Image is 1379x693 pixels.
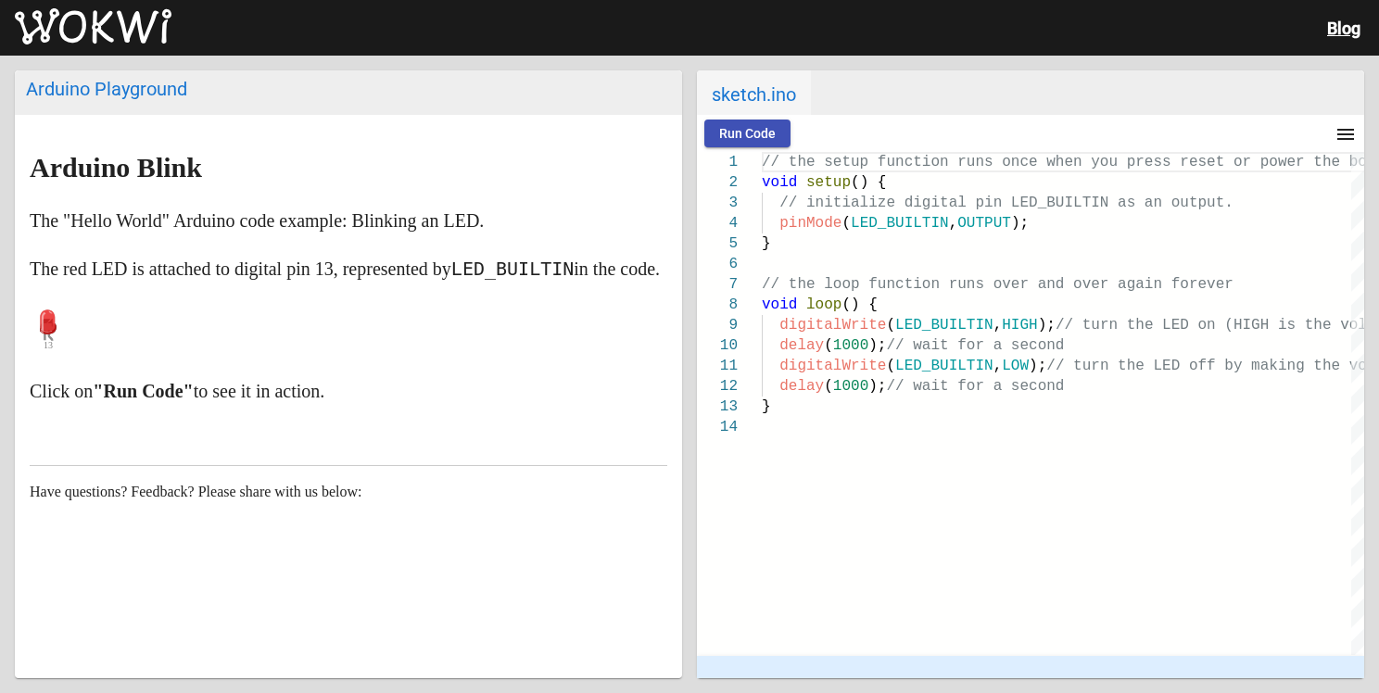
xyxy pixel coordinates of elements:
span: } [762,398,771,415]
span: ); [1011,215,1029,232]
span: delay [779,337,824,354]
span: sketch.ino [697,70,811,115]
span: , [949,215,958,232]
div: 3 [697,193,738,213]
div: 10 [697,335,738,356]
div: 6 [697,254,738,274]
span: , [993,358,1003,374]
a: Blog [1327,19,1360,38]
div: 13 [697,397,738,417]
span: Run Code [719,126,776,141]
span: LED_BUILTIN [895,358,993,374]
span: ver [1207,276,1234,293]
span: 1000 [833,337,868,354]
span: () { [851,174,886,191]
span: () { [841,296,877,313]
textarea: Editor content;Press Alt+F1 for Accessibility Options. [762,152,763,153]
img: Wokwi [15,8,171,45]
button: Run Code [704,120,791,147]
span: // the setup function runs once when you press res [762,154,1207,170]
mat-icon: menu [1335,123,1357,145]
span: OUTPUT [957,215,1011,232]
span: pinMode [779,215,841,232]
div: 5 [697,233,738,254]
code: LED_BUILTIN [451,258,574,280]
span: digitalWrite [779,317,886,334]
span: // wait for a second [886,378,1064,395]
span: } [762,235,771,252]
span: HIGH [1002,317,1037,334]
span: ); [868,337,886,354]
div: 9 [697,315,738,335]
div: 11 [697,356,738,376]
h1: Arduino Blink [30,153,667,183]
p: The red LED is attached to digital pin 13, represented by in the code. [30,254,667,283]
div: 4 [697,213,738,233]
span: digitalWrite [779,358,886,374]
span: void [762,296,797,313]
strong: "Run Code" [93,381,193,401]
div: Arduino Playground [26,78,671,100]
div: 2 [697,172,738,193]
span: ( [824,378,833,395]
p: Click on to see it in action. [30,376,667,406]
span: Have questions? Feedback? Please share with us below: [30,484,362,499]
span: ( [886,358,895,374]
div: 7 [697,274,738,295]
span: ); [1029,358,1046,374]
span: LED_BUILTIN [851,215,949,232]
div: 14 [697,417,738,437]
span: ( [824,337,833,354]
span: loop [806,296,841,313]
div: 12 [697,376,738,397]
span: delay [779,378,824,395]
span: ); [1038,317,1056,334]
div: 8 [697,295,738,315]
span: ( [841,215,851,232]
p: The "Hello World" Arduino code example: Blinking an LED. [30,206,667,235]
span: ); [868,378,886,395]
span: 1000 [833,378,868,395]
span: , [993,317,1003,334]
span: LOW [1002,358,1029,374]
span: LED_BUILTIN [895,317,993,334]
span: void [762,174,797,191]
div: 1 [697,152,738,172]
span: // wait for a second [886,337,1064,354]
span: // the loop function runs over and over again fore [762,276,1207,293]
span: ( [886,317,895,334]
span: // initialize digital pin LED_BUILTIN as an output [779,195,1224,211]
span: setup [806,174,851,191]
span: . [1224,195,1234,211]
